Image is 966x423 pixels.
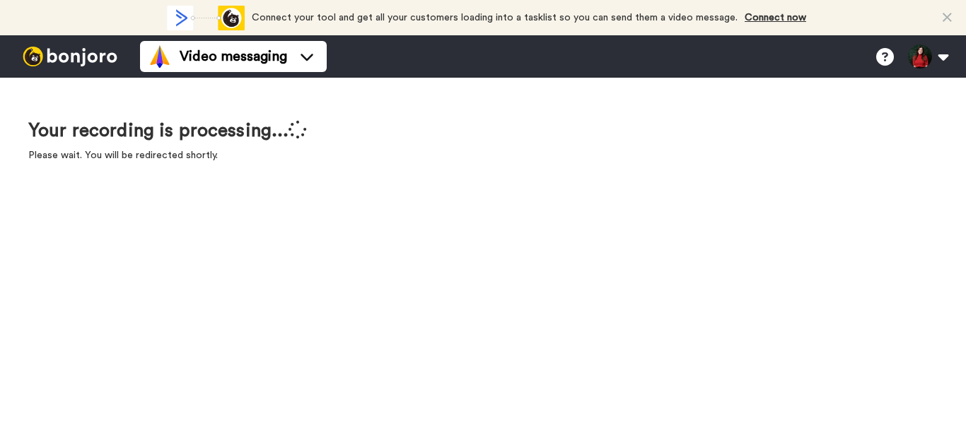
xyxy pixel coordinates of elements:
[28,148,307,162] p: Please wait. You will be redirected shortly.
[180,47,287,66] span: Video messaging
[745,13,806,23] a: Connect now
[167,6,245,30] div: animation
[17,47,123,66] img: bj-logo-header-white.svg
[149,45,171,68] img: vm-color.svg
[28,120,307,141] h1: Your recording is processing...
[252,13,738,23] span: Connect your tool and get all your customers loading into a tasklist so you can send them a video...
